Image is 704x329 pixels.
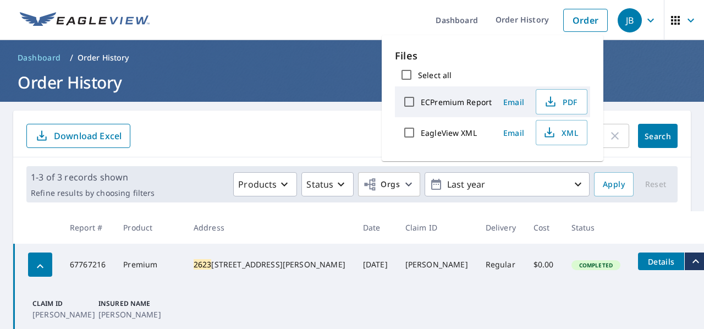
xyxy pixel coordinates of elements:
button: Search [638,124,678,148]
button: XML [536,120,587,145]
p: Insured Name [98,299,160,309]
p: [PERSON_NAME] [98,309,160,320]
img: EV Logo [20,12,150,29]
div: JB [618,8,642,32]
th: Cost [525,211,563,244]
p: Files [395,48,590,63]
mark: 2623 [194,259,212,270]
th: Product [114,211,185,244]
span: Email [501,97,527,107]
button: Status [301,172,354,196]
p: Last year [443,175,571,194]
td: Premium [114,244,185,286]
span: Completed [573,261,619,269]
span: Orgs [363,178,400,191]
th: Status [563,211,630,244]
td: $0.00 [525,244,563,286]
button: Products [233,172,297,196]
p: 1-3 of 3 records shown [31,171,155,184]
span: Search [647,131,669,141]
span: Apply [603,178,625,191]
p: [PERSON_NAME] [32,309,94,320]
h1: Order History [13,71,691,94]
p: Products [238,178,277,191]
button: Orgs [358,172,420,196]
td: [PERSON_NAME] [397,244,477,286]
td: [DATE] [354,244,397,286]
span: Dashboard [18,52,61,63]
button: PDF [536,89,587,114]
td: 67767216 [61,244,114,286]
span: PDF [543,95,578,108]
th: Delivery [477,211,525,244]
th: Report # [61,211,114,244]
th: Claim ID [397,211,477,244]
span: Details [645,256,678,267]
span: XML [543,126,578,139]
p: Order History [78,52,129,63]
p: Refine results by choosing filters [31,188,155,198]
nav: breadcrumb [13,49,691,67]
button: Last year [425,172,590,196]
th: Address [185,211,354,244]
button: Apply [594,172,634,196]
button: Email [496,124,531,141]
label: Select all [418,70,452,80]
div: [STREET_ADDRESS][PERSON_NAME] [194,259,345,270]
label: EagleView XML [421,128,477,138]
p: Download Excel [54,130,122,142]
span: Email [501,128,527,138]
td: Regular [477,244,525,286]
button: Email [496,94,531,111]
label: ECPremium Report [421,97,492,107]
li: / [70,51,73,64]
button: Download Excel [26,124,130,148]
a: Order [563,9,608,32]
th: Date [354,211,397,244]
a: Dashboard [13,49,65,67]
p: Claim ID [32,299,94,309]
button: detailsBtn-67767216 [638,253,684,270]
p: Status [306,178,333,191]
